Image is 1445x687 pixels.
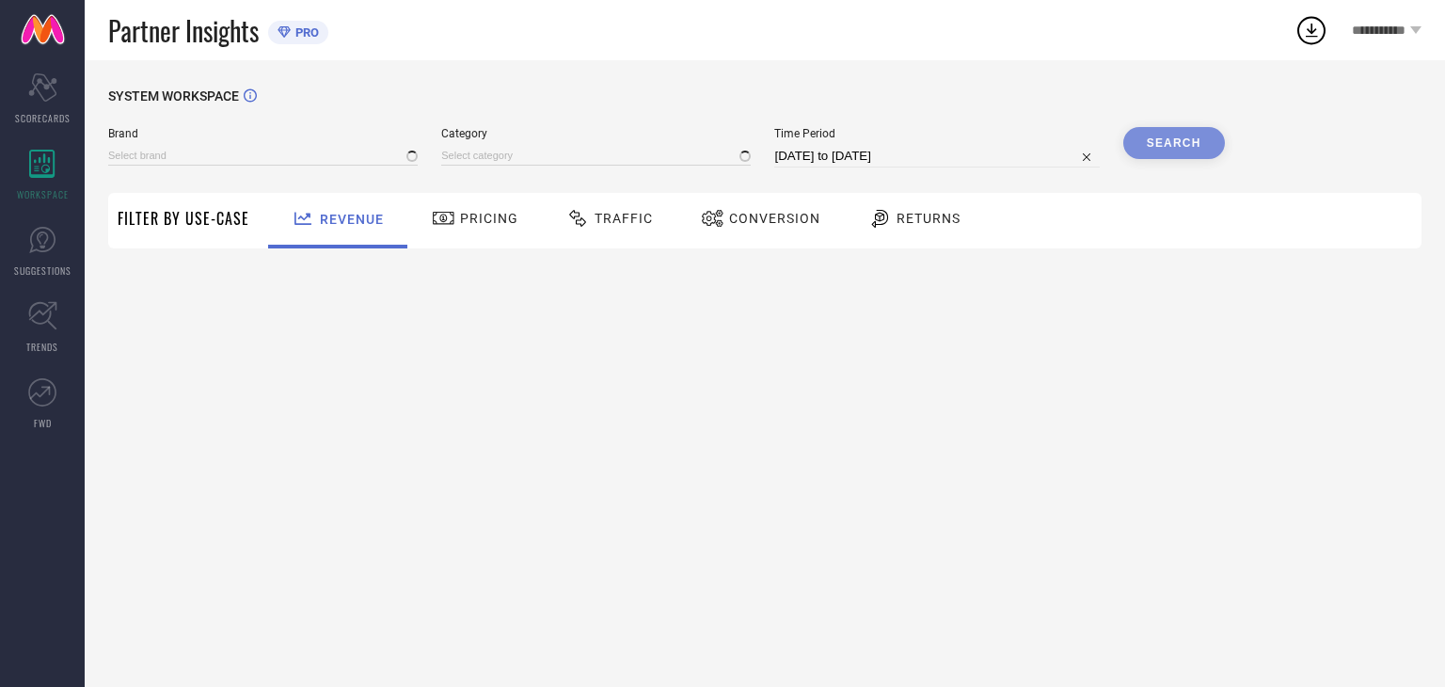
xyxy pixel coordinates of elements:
span: FWD [34,416,52,430]
span: SCORECARDS [15,111,71,125]
span: Revenue [320,212,384,227]
span: Time Period [774,127,1099,140]
div: Open download list [1294,13,1328,47]
span: PRO [291,25,319,40]
input: Select category [441,146,751,166]
span: SUGGESTIONS [14,264,71,278]
input: Select brand [108,146,418,166]
span: TRENDS [26,340,58,354]
input: Select time period [774,145,1099,168]
span: Category [441,127,751,140]
span: Pricing [460,211,518,226]
span: Brand [108,127,418,140]
span: Filter By Use-Case [118,207,249,230]
span: Traffic [595,211,653,226]
span: Partner Insights [108,11,259,50]
span: WORKSPACE [17,187,69,201]
span: SYSTEM WORKSPACE [108,88,239,104]
span: Conversion [729,211,820,226]
span: Returns [897,211,961,226]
